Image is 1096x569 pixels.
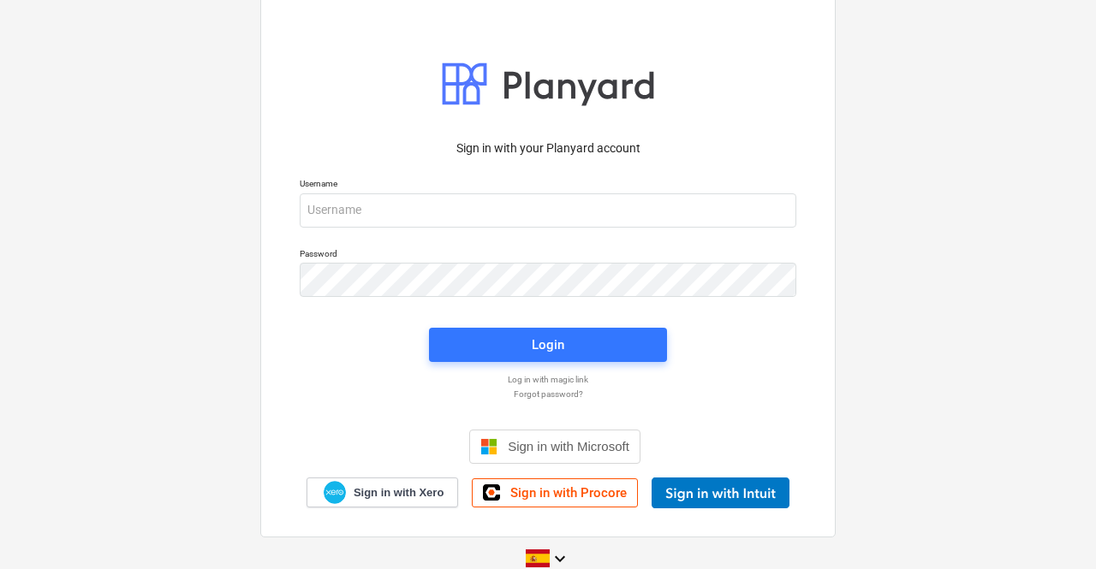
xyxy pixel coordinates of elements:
[324,481,346,504] img: Xero logo
[291,374,805,385] a: Log in with magic link
[291,388,805,400] a: Forgot password?
[532,334,564,356] div: Login
[510,485,627,501] span: Sign in with Procore
[300,178,796,193] p: Username
[472,478,638,507] a: Sign in with Procore
[307,477,459,507] a: Sign in with Xero
[300,139,796,157] p: Sign in with your Planyard account
[300,248,796,263] p: Password
[300,193,796,228] input: Username
[480,438,497,455] img: Microsoft logo
[354,485,444,501] span: Sign in with Xero
[429,328,667,362] button: Login
[550,548,570,569] i: keyboard_arrow_down
[508,439,629,453] span: Sign in with Microsoft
